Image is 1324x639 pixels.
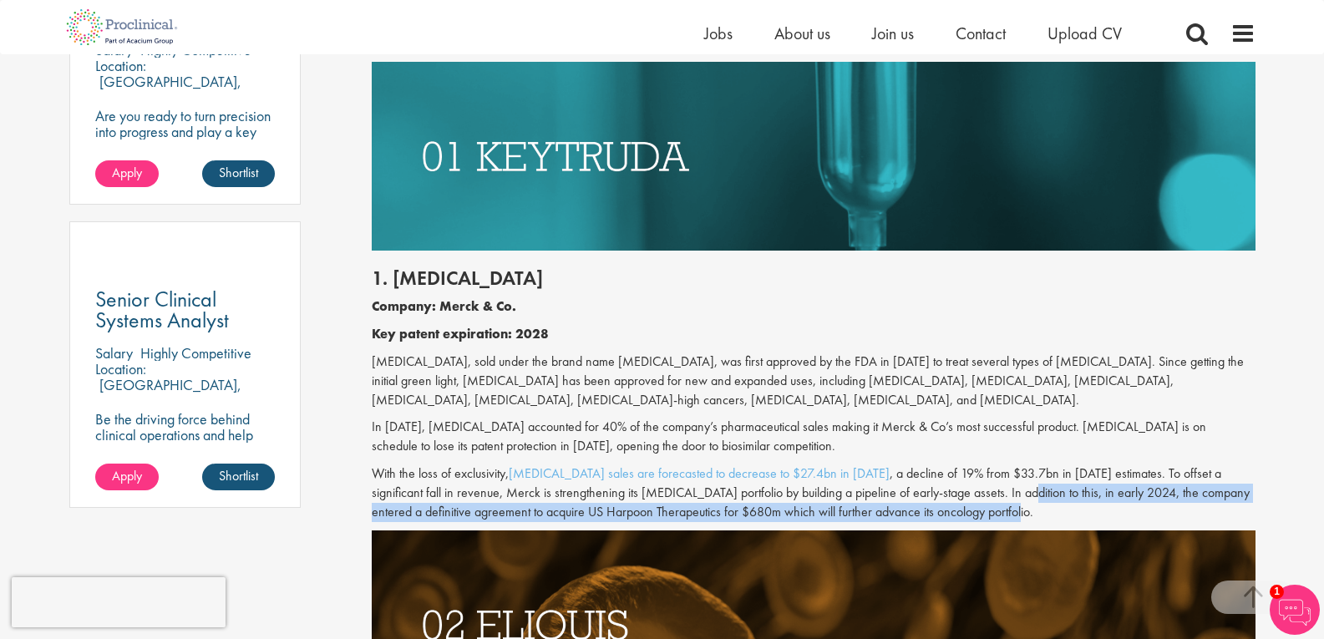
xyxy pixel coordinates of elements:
[1048,23,1122,44] a: Upload CV
[872,23,914,44] a: Join us
[95,285,229,334] span: Senior Clinical Systems Analyst
[372,352,1256,410] p: [MEDICAL_DATA], sold under the brand name [MEDICAL_DATA], was first approved by the FDA in [DATE]...
[95,411,276,474] p: Be the driving force behind clinical operations and help shape the future of pharma innovation.
[1270,585,1284,599] span: 1
[95,108,276,171] p: Are you ready to turn precision into progress and play a key role in shaping the future of pharma...
[112,467,142,484] span: Apply
[372,267,1256,289] h2: 1. [MEDICAL_DATA]
[95,359,146,378] span: Location:
[202,464,275,490] a: Shortlist
[95,343,133,363] span: Salary
[95,464,159,490] a: Apply
[140,343,251,363] p: Highly Competitive
[372,297,516,315] b: Company: Merck & Co.
[372,325,549,342] b: Key patent expiration: 2028
[509,464,890,482] a: [MEDICAL_DATA] sales are forecasted to decrease to $27.4bn in [DATE]
[112,164,142,181] span: Apply
[372,418,1256,456] p: In [DATE], [MEDICAL_DATA] accounted for 40% of the company’s pharmaceutical sales making it Merck...
[12,577,226,627] iframe: reCAPTCHA
[95,375,241,410] p: [GEOGRAPHIC_DATA], [GEOGRAPHIC_DATA]
[704,23,733,44] a: Jobs
[95,72,241,107] p: [GEOGRAPHIC_DATA], [GEOGRAPHIC_DATA]
[1270,585,1320,635] img: Chatbot
[95,56,146,75] span: Location:
[202,160,275,187] a: Shortlist
[95,289,276,331] a: Senior Clinical Systems Analyst
[95,160,159,187] a: Apply
[774,23,830,44] a: About us
[956,23,1006,44] a: Contact
[372,464,1256,522] p: With the loss of exclusivity, , a decline of 19% from $33.7bn in [DATE] estimates. To offset a si...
